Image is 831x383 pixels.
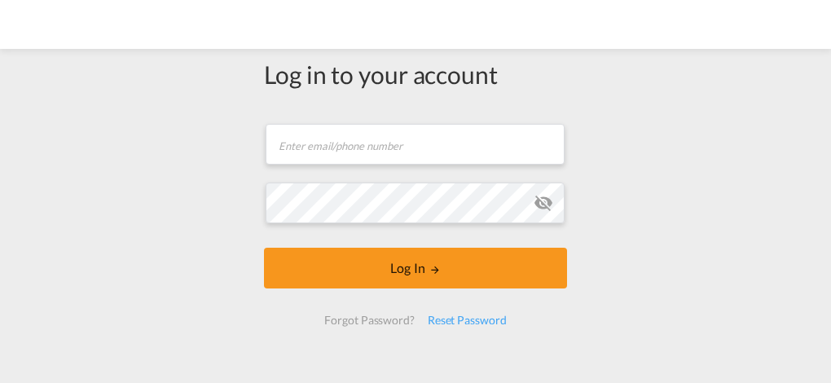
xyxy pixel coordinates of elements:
md-icon: icon-eye-off [534,193,553,213]
div: Forgot Password? [318,306,420,335]
button: LOGIN [264,248,567,288]
div: Reset Password [421,306,513,335]
input: Enter email/phone number [266,124,565,165]
div: Log in to your account [264,57,567,91]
